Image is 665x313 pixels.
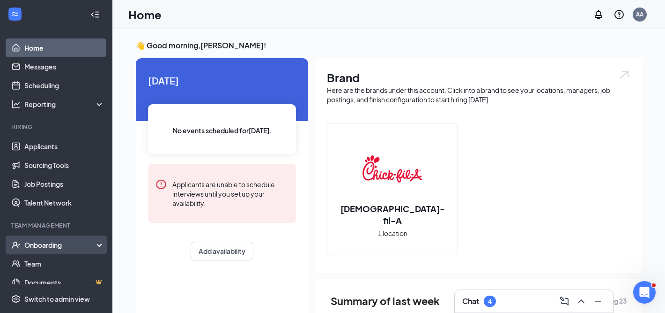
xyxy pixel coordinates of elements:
a: Home [24,38,104,57]
img: open.6027fd2a22e1237b5b06.svg [618,69,630,80]
div: Reporting [24,99,105,109]
a: Job Postings [24,175,104,193]
div: Onboarding [24,240,96,250]
svg: Error [155,179,167,190]
a: Team [24,254,104,273]
button: Minimize [591,294,606,309]
a: Talent Network [24,193,104,212]
svg: UserCheck [11,240,21,250]
h3: Chat [462,296,479,306]
button: ComposeMessage [557,294,572,309]
div: Here are the brands under this account. Click into a brand to see your locations, managers, job p... [327,85,630,104]
div: Team Management [11,221,103,229]
a: Scheduling [24,76,104,95]
a: Applicants [24,137,104,156]
svg: Minimize [592,296,604,307]
svg: Collapse [90,10,100,19]
div: 4 [488,298,492,305]
svg: WorkstreamLogo [10,9,20,19]
button: Add availability [191,242,253,260]
div: Switch to admin view [24,294,90,304]
svg: Settings [11,294,21,304]
svg: Analysis [11,99,21,109]
span: No events scheduled for [DATE] . [173,125,272,136]
svg: ChevronUp [576,296,587,307]
div: AA [636,10,643,18]
svg: Notifications [593,9,604,20]
span: Summary of last week [331,293,440,309]
h1: Brand [327,69,630,85]
svg: QuestionInfo [613,9,625,20]
a: Sourcing Tools [24,156,104,175]
a: DocumentsCrown [24,273,104,292]
h2: [DEMOGRAPHIC_DATA]-fil-A [327,203,458,226]
div: Applicants are unable to schedule interviews until you set up your availability. [172,179,288,208]
div: Hiring [11,123,103,131]
iframe: Intercom live chat [633,281,656,304]
span: 1 location [378,228,407,238]
img: Chick-fil-A [362,139,422,199]
h3: 👋 Good morning, [PERSON_NAME] ! [136,40,642,51]
a: Messages [24,57,104,76]
span: [DATE] [148,73,296,88]
h1: Home [128,7,162,23]
button: ChevronUp [574,294,589,309]
svg: ComposeMessage [559,296,570,307]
